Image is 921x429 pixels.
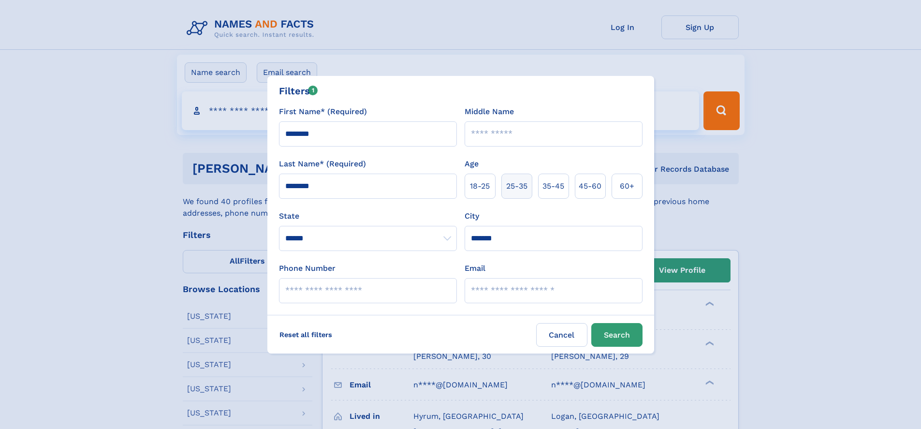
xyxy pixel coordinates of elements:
[279,106,367,118] label: First Name* (Required)
[279,158,366,170] label: Last Name* (Required)
[620,180,634,192] span: 60+
[591,323,643,347] button: Search
[279,84,318,98] div: Filters
[465,210,479,222] label: City
[506,180,527,192] span: 25‑35
[465,263,485,274] label: Email
[536,323,587,347] label: Cancel
[279,210,457,222] label: State
[465,158,479,170] label: Age
[470,180,490,192] span: 18‑25
[273,323,338,346] label: Reset all filters
[465,106,514,118] label: Middle Name
[542,180,564,192] span: 35‑45
[279,263,336,274] label: Phone Number
[579,180,601,192] span: 45‑60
